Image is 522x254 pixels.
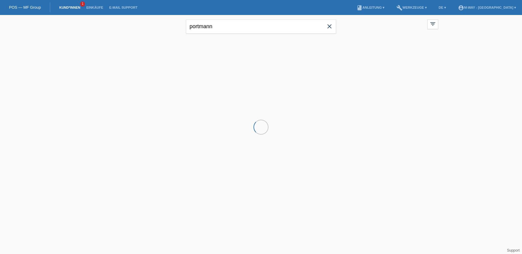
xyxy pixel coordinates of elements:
[393,6,430,9] a: buildWerkzeuge ▾
[354,6,387,9] a: bookAnleitung ▾
[396,5,402,11] i: build
[9,5,41,10] a: POS — MF Group
[80,1,85,7] span: 1
[186,19,336,34] input: Suche...
[436,6,449,9] a: DE ▾
[458,5,464,11] i: account_circle
[429,21,436,27] i: filter_list
[455,6,519,9] a: account_circlem-way - [GEOGRAPHIC_DATA] ▾
[326,23,333,30] i: close
[106,6,141,9] a: E-Mail Support
[56,6,83,9] a: Kund*innen
[507,248,520,253] a: Support
[357,5,363,11] i: book
[83,6,106,9] a: Einkäufe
